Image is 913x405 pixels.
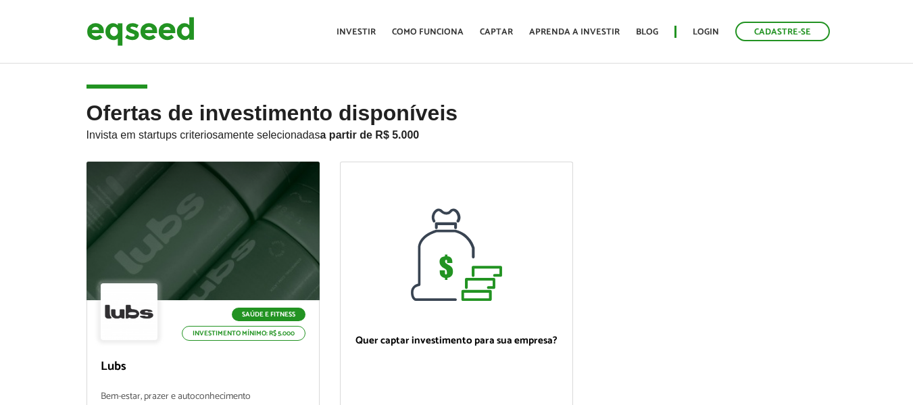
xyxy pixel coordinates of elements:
[636,28,658,37] a: Blog
[232,308,305,321] p: Saúde e Fitness
[320,129,420,141] strong: a partir de R$ 5.000
[693,28,719,37] a: Login
[101,360,305,375] p: Lubs
[480,28,513,37] a: Captar
[87,101,827,162] h2: Ofertas de investimento disponíveis
[337,28,376,37] a: Investir
[354,335,559,347] p: Quer captar investimento para sua empresa?
[392,28,464,37] a: Como funciona
[87,125,827,141] p: Invista em startups criteriosamente selecionadas
[529,28,620,37] a: Aprenda a investir
[87,14,195,49] img: EqSeed
[182,326,305,341] p: Investimento mínimo: R$ 5.000
[735,22,830,41] a: Cadastre-se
